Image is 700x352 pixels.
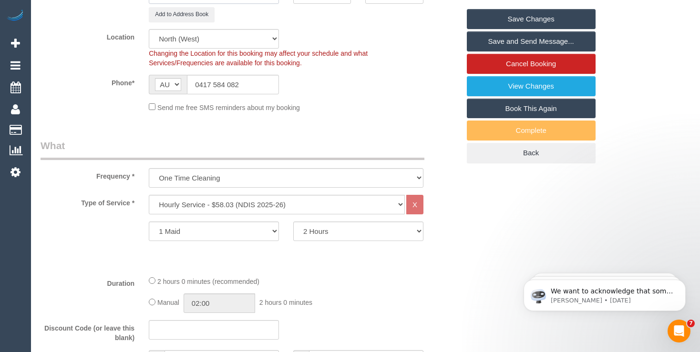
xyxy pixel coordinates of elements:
[33,75,142,88] label: Phone*
[467,76,596,96] a: View Changes
[467,143,596,163] a: Back
[33,320,142,342] label: Discount Code (or leave this blank)
[33,195,142,208] label: Type of Service *
[149,50,368,67] span: Changing the Location for this booking may affect your schedule and what Services/Frequencies are...
[509,260,700,326] iframe: Intercom notifications message
[6,10,25,23] img: Automaid Logo
[41,139,424,160] legend: What
[41,37,165,45] p: Message from Ellie, sent 3w ago
[467,54,596,74] a: Cancel Booking
[259,299,312,307] span: 2 hours 0 minutes
[687,320,695,327] span: 7
[33,168,142,181] label: Frequency *
[187,75,279,94] input: Phone*
[157,104,300,111] span: Send me free SMS reminders about my booking
[668,320,690,342] iframe: Intercom live chat
[467,9,596,29] a: Save Changes
[149,7,215,22] button: Add to Address Book
[41,28,164,158] span: We want to acknowledge that some users may be experiencing lag or slower performance in our softw...
[467,31,596,51] a: Save and Send Message...
[467,99,596,119] a: Book This Again
[33,29,142,42] label: Location
[157,278,259,285] span: 2 hours 0 minutes (recommended)
[157,299,179,307] span: Manual
[33,275,142,288] label: Duration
